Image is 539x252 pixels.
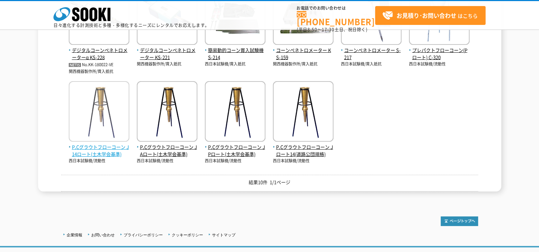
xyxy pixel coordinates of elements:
[273,143,333,158] span: P.Cグラウトフローコーン Jロート14(道路公団規格)
[273,81,333,143] img: Jロート14(道路公団規格)
[69,143,129,158] span: P.Cグラウトフローコーン J14ロート(土木学会基準)
[205,39,265,61] a: 簡易動的コーン貫入試験機 S-214
[69,61,129,69] p: No.KK-180022-VE
[341,61,401,67] p: 西日本試験機/貫入抵抗
[297,6,375,10] span: お電話でのお問い合わせは
[137,143,197,158] span: P.Cグラウトフローコーン JAロート(土木学会基準)
[341,47,401,62] span: コーンペネトロメーター S-217
[441,216,478,226] img: トップページへ
[307,26,317,33] span: 8:50
[273,158,333,164] p: 西日本試験機/流動性
[137,81,197,143] img: JAロート(土木学会基準)
[382,10,478,21] span: はこちら
[205,136,265,158] a: P.Cグラウトフローコーン JPロート(土木学会基準)
[69,69,129,75] p: 関西機器製作所/貫入抵抗
[205,81,265,143] img: JPロート(土木学会基準)
[69,47,129,62] span: デジタルコーンペネトロメーターα KS-228
[409,61,470,67] p: 西日本試験機/流動性
[137,39,197,61] a: デジタルコーンペネトロメーター KS-221
[322,26,335,33] span: 17:30
[212,233,235,237] a: サイトマップ
[409,39,470,61] a: プレパクトフローコーン(Pロート) C-320
[273,39,333,61] a: コーンペネトロメーター KS-159
[69,158,129,164] p: 西日本試験機/流動性
[137,136,197,158] a: P.Cグラウトフローコーン JAロート(土木学会基準)
[91,233,115,237] a: お問い合わせ
[137,47,197,62] span: デジタルコーンペネトロメーター KS-221
[61,179,478,186] p: 結果10件 1/1ページ
[69,81,129,143] img: J14ロート(土木学会基準)
[172,233,203,237] a: クッキーポリシー
[69,136,129,158] a: P.Cグラウトフローコーン J14ロート(土木学会基準)
[137,158,197,164] p: 西日本試験機/流動性
[205,61,265,67] p: 西日本試験機/貫入抵抗
[124,233,163,237] a: プライバシーポリシー
[297,26,367,33] span: (平日 ～ 土日、祝日除く)
[67,233,82,237] a: 企業情報
[273,136,333,158] a: P.Cグラウトフローコーン Jロート14(道路公団規格)
[205,47,265,62] span: 簡易動的コーン貫入試験機 S-214
[205,143,265,158] span: P.Cグラウトフローコーン JPロート(土木学会基準)
[69,39,129,61] a: デジタルコーンペネトロメーターα KS-228
[53,23,209,27] p: 日々進化する計測技術と多種・多様化するニーズにレンタルでお応えします。
[297,11,375,26] a: [PHONE_NUMBER]
[137,61,197,67] p: 関西機器製作所/貫入抵抗
[375,6,486,25] a: お見積り･お問い合わせはこちら
[409,47,470,62] span: プレパクトフローコーン(Pロート) C-320
[341,39,401,61] a: コーンペネトロメーター S-217
[273,61,333,67] p: 関西機器製作所/貫入抵抗
[397,11,456,20] strong: お見積り･お問い合わせ
[273,47,333,62] span: コーンペネトロメーター KS-159
[205,158,265,164] p: 西日本試験機/流動性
